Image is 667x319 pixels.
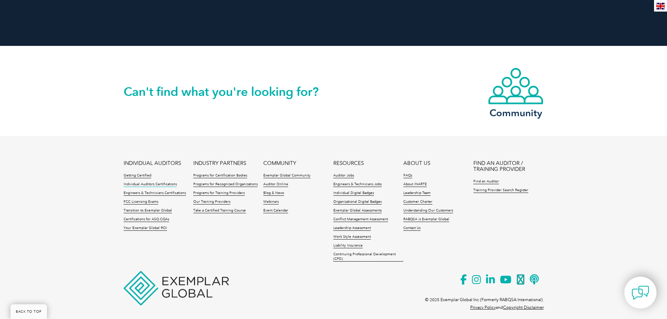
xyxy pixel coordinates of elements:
[124,217,169,222] a: Certifications for ASQ CQAs
[470,305,496,310] a: Privacy Policy
[193,208,246,213] a: Take a Certified Training Course
[488,67,544,105] img: icon-community.webp
[263,160,296,166] a: COMMUNITY
[425,296,544,304] p: © 2025 Exemplar Global Inc (Formerly RABQSA International).
[124,226,167,231] a: Your Exemplar Global ROI
[124,160,181,166] a: INDIVIDUAL AUDITORS
[470,304,544,311] p: and
[263,182,288,187] a: Auditor Online
[193,191,245,196] a: Programs for Training Providers
[333,235,371,240] a: Work Style Assessment
[193,200,230,204] a: Our Training Providers
[333,208,382,213] a: Exemplar Global Assessments
[124,191,186,196] a: Engineers & Technicians Certifications
[124,208,172,213] a: Transition to Exemplar Global
[333,200,382,204] a: Organizational Digital Badges
[632,284,649,301] img: contact-chat.png
[656,3,665,9] img: en
[403,191,431,196] a: Leadership Team
[333,243,363,248] a: Liability Insurance
[403,226,421,231] a: Contact Us
[124,271,229,305] img: Exemplar Global
[124,173,151,178] a: Getting Certified
[333,252,403,262] a: Continuing Professional Development (CPD)
[403,173,412,178] a: FAQs
[488,67,544,117] a: Community
[263,191,284,196] a: Blog & News
[333,191,374,196] a: Individual Digital Badges
[193,173,247,178] a: Programs for Certification Bodies
[124,86,334,97] h2: Can't find what you're looking for?
[403,200,432,204] a: Customer Charter
[263,173,311,178] a: Exemplar Global Community
[263,200,279,204] a: Webinars
[503,305,544,310] a: Copyright Disclaimer
[263,208,288,213] a: Event Calendar
[403,208,453,213] a: Understanding Our Customers
[473,160,543,172] a: FIND AN AUDITOR / TRAINING PROVIDER
[403,182,427,187] a: About iNARTE
[333,160,364,166] a: RESOURCES
[124,182,177,187] a: Individual Auditors Certifications
[11,304,47,319] a: BACK TO TOP
[403,217,449,222] a: RABQSA is Exemplar Global
[333,173,354,178] a: Auditor Jobs
[333,217,388,222] a: Conflict Management Assessment
[333,226,371,231] a: Leadership Assessment
[488,109,544,117] h3: Community
[403,160,430,166] a: ABOUT US
[333,182,382,187] a: Engineers & Technicians Jobs
[193,160,246,166] a: INDUSTRY PARTNERS
[473,188,528,193] a: Training Provider Search Register
[473,179,499,184] a: Find an Auditor
[124,200,158,204] a: FCC Licensing Exams
[193,182,258,187] a: Programs for Recognized Organizations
